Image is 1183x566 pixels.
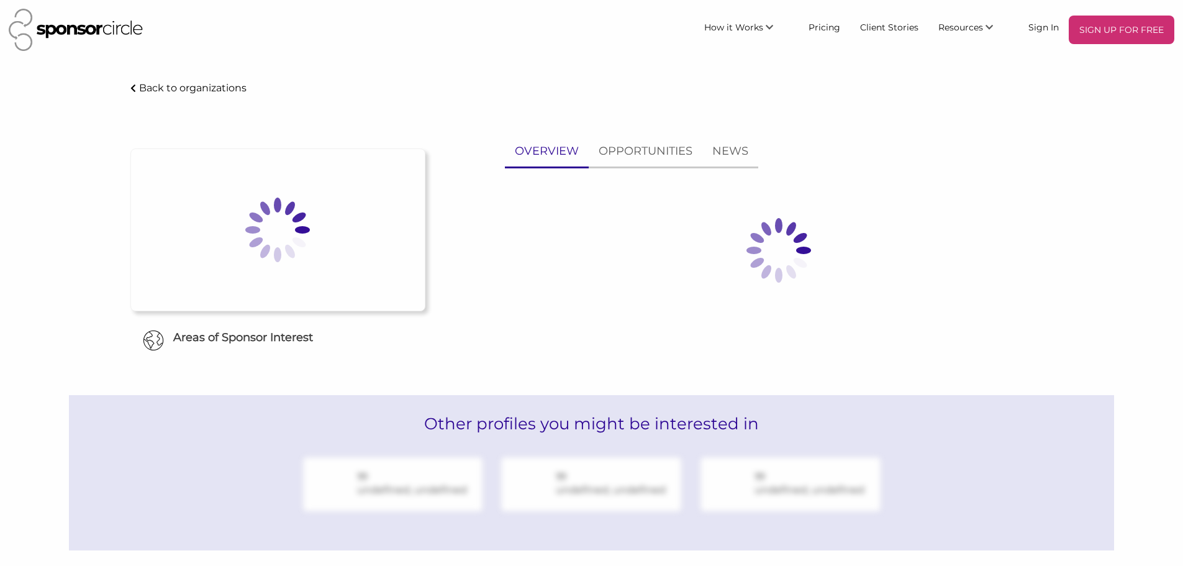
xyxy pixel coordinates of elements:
a: Pricing [799,16,850,38]
img: Loading spinner [215,168,340,292]
p: OPPORTUNITIES [599,142,692,160]
li: How it Works [694,16,799,44]
h6: Areas of Sponsor Interest [121,330,435,345]
img: Globe Icon [143,330,164,351]
a: Client Stories [850,16,928,38]
p: Back to organizations [139,82,247,94]
p: OVERVIEW [515,142,579,160]
span: Resources [938,22,983,33]
span: How it Works [704,22,763,33]
h2: Other profiles you might be interested in [69,395,1113,452]
p: SIGN UP FOR FREE [1074,21,1169,39]
p: NEWS [712,142,748,160]
a: Sign In [1018,16,1069,38]
li: Resources [928,16,1018,44]
img: Sponsor Circle Logo [9,9,143,51]
img: Loading spinner [717,188,841,313]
